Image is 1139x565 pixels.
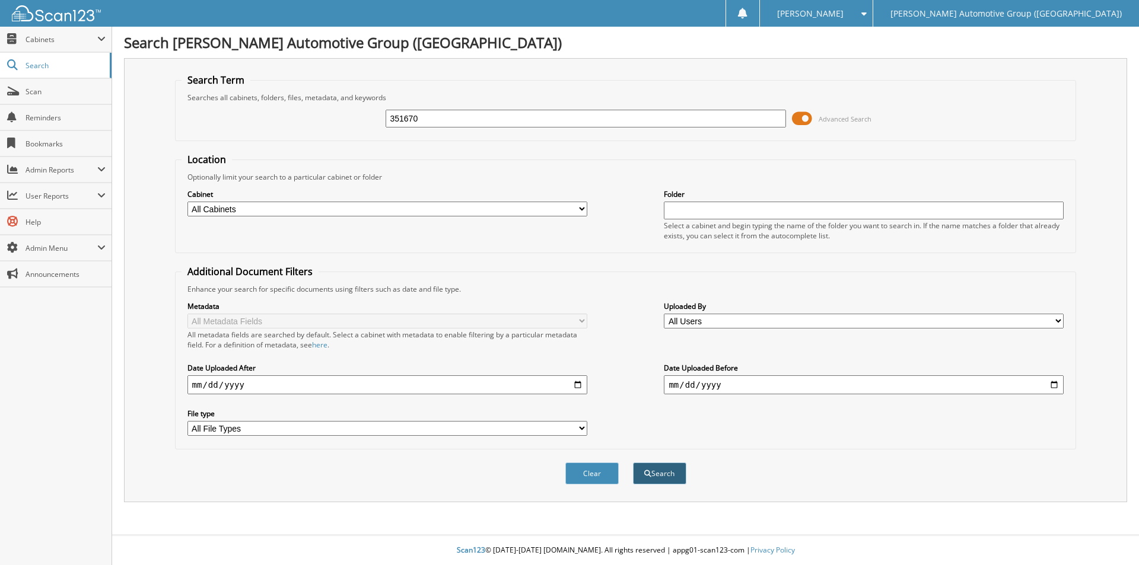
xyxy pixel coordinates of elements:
[26,191,97,201] span: User Reports
[182,92,1070,103] div: Searches all cabinets, folders, files, metadata, and keywords
[664,189,1064,199] label: Folder
[26,113,106,123] span: Reminders
[664,363,1064,373] label: Date Uploaded Before
[26,87,106,97] span: Scan
[187,330,587,350] div: All metadata fields are searched by default. Select a cabinet with metadata to enable filtering b...
[750,545,795,555] a: Privacy Policy
[182,284,1070,294] div: Enhance your search for specific documents using filters such as date and file type.
[182,153,232,166] legend: Location
[26,139,106,149] span: Bookmarks
[26,165,97,175] span: Admin Reports
[187,189,587,199] label: Cabinet
[187,363,587,373] label: Date Uploaded After
[457,545,485,555] span: Scan123
[26,269,106,279] span: Announcements
[664,221,1064,241] div: Select a cabinet and begin typing the name of the folder you want to search in. If the name match...
[182,74,250,87] legend: Search Term
[26,217,106,227] span: Help
[112,536,1139,565] div: © [DATE]-[DATE] [DOMAIN_NAME]. All rights reserved | appg01-scan123-com |
[187,301,587,311] label: Metadata
[182,172,1070,182] div: Optionally limit your search to a particular cabinet or folder
[664,301,1064,311] label: Uploaded By
[890,10,1122,17] span: [PERSON_NAME] Automotive Group ([GEOGRAPHIC_DATA])
[664,375,1064,394] input: end
[182,265,319,278] legend: Additional Document Filters
[124,33,1127,52] h1: Search [PERSON_NAME] Automotive Group ([GEOGRAPHIC_DATA])
[777,10,844,17] span: [PERSON_NAME]
[26,243,97,253] span: Admin Menu
[565,462,619,484] button: Clear
[26,34,97,44] span: Cabinets
[187,375,587,394] input: start
[12,5,101,21] img: scan123-logo-white.svg
[26,60,104,71] span: Search
[819,114,871,123] span: Advanced Search
[633,462,686,484] button: Search
[312,340,327,350] a: here
[187,408,587,419] label: File type
[1080,508,1139,565] iframe: Chat Widget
